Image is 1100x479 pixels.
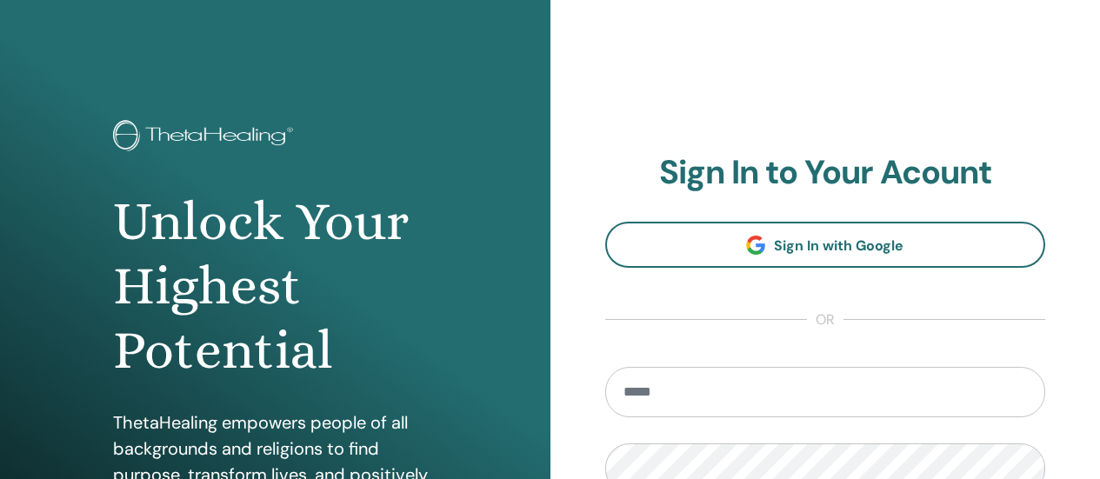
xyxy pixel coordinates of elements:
h2: Sign In to Your Acount [605,153,1046,193]
h1: Unlock Your Highest Potential [113,190,437,383]
a: Sign In with Google [605,222,1046,268]
span: or [807,309,843,330]
span: Sign In with Google [774,236,903,255]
